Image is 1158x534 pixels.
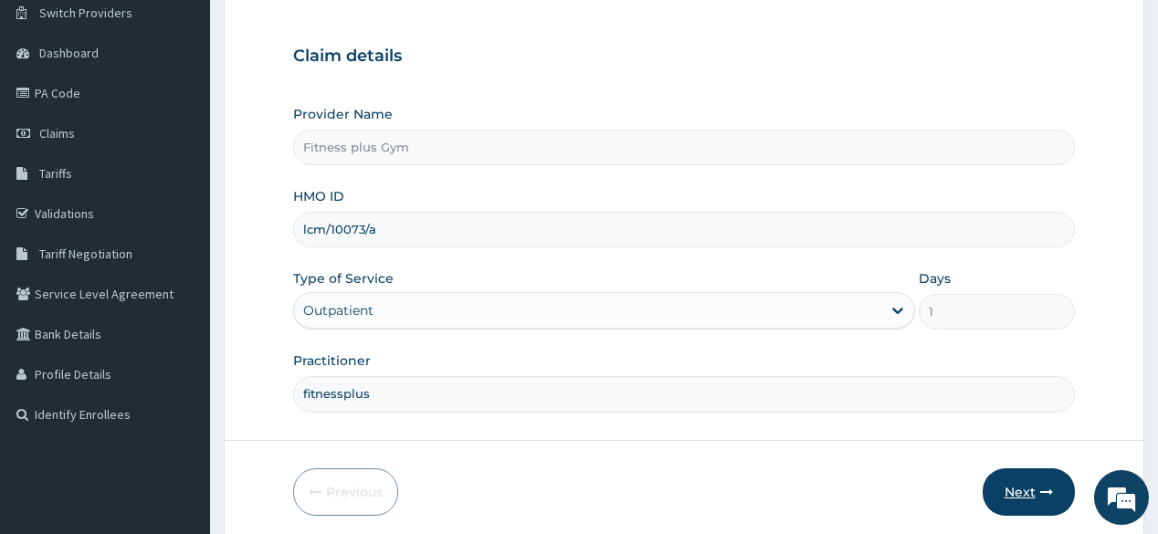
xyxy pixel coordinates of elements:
label: Practitioner [293,351,371,370]
label: Days [919,269,951,288]
label: Provider Name [293,105,393,123]
button: Next [983,468,1075,516]
span: Claims [39,125,75,141]
div: Chat with us now [95,102,307,126]
h3: Claim details [293,47,1074,67]
input: Enter Name [293,376,1074,412]
textarea: Type your message and hit 'Enter' [9,347,348,411]
span: We're online! [106,154,252,339]
div: Minimize live chat window [300,9,343,53]
label: Type of Service [293,269,394,288]
img: d_794563401_company_1708531726252_794563401 [34,91,74,137]
span: Dashboard [39,45,99,61]
span: Tariffs [39,165,72,182]
label: HMO ID [293,187,344,205]
span: Switch Providers [39,5,132,21]
span: Tariff Negotiation [39,246,132,262]
button: Previous [293,468,398,516]
input: Enter HMO ID [293,212,1074,247]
